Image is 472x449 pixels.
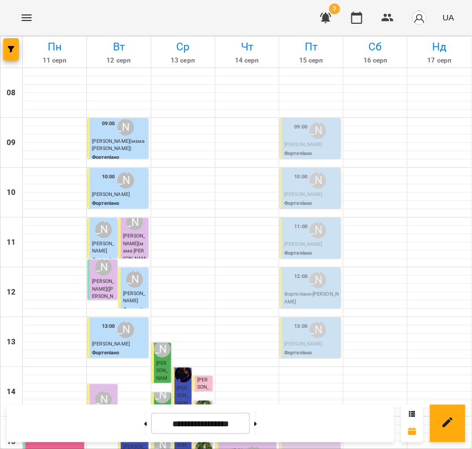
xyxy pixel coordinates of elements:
[7,286,16,298] h6: 12
[123,233,146,269] span: [PERSON_NAME](мама [PERSON_NAME])
[153,38,213,55] h6: Ср
[412,10,427,25] img: avatar_s.png
[310,172,326,189] div: Анастасія Авраменко
[92,349,146,357] p: Фортепіано
[177,385,188,414] span: [PERSON_NAME]
[281,55,341,66] h6: 15 серп
[7,87,16,99] h6: 08
[154,341,171,358] div: Леонід Мітус
[154,387,171,404] div: Леонід Мітус
[284,349,338,357] p: Фортепіано
[7,137,16,149] h6: 09
[126,214,143,230] div: Вікторія Ященко
[295,223,308,230] label: 11:00
[284,192,322,197] span: [PERSON_NAME]
[92,278,115,307] span: [PERSON_NAME]([PERSON_NAME])
[329,3,340,14] span: 3
[89,55,149,66] h6: 12 серп
[92,256,115,271] p: Фортепіано
[284,341,322,347] span: [PERSON_NAME]
[117,172,134,189] div: Анастасія Авраменко
[102,322,115,330] label: 13:00
[295,173,308,180] label: 10:00
[284,150,338,158] p: Фортепіано
[117,119,134,136] div: Анастасія Авраменко
[409,38,470,55] h6: Нд
[175,366,192,383] img: Ян Купріянов
[345,38,406,55] h6: Сб
[284,142,322,147] span: [PERSON_NAME]
[284,241,322,247] span: [PERSON_NAME]
[217,38,278,55] h6: Чт
[7,236,16,249] h6: 11
[281,38,341,55] h6: Пт
[156,360,168,389] span: [PERSON_NAME]
[92,192,130,197] span: [PERSON_NAME]
[102,173,115,180] label: 10:00
[123,306,146,321] p: Фортепіано
[310,222,326,239] div: Анастасія Авраменко
[89,38,149,55] h6: Вт
[95,259,112,276] div: Вікторія Ященко
[345,55,406,66] h6: 16 серп
[7,386,16,398] h6: 14
[24,38,85,55] h6: Пн
[126,271,143,288] div: Анастасія Авраменко
[217,55,278,66] h6: 14 серп
[7,336,16,348] h6: 13
[409,55,470,66] h6: 17 серп
[284,200,338,208] p: Фортепіано
[310,122,326,139] div: Анастасія Авраменко
[295,123,308,131] label: 09:00
[123,291,146,304] span: [PERSON_NAME]
[284,291,338,306] p: Фортепіано - [PERSON_NAME]
[284,250,338,257] p: Фортепіано
[443,12,454,23] span: UA
[310,322,326,338] div: Анастасія Авраменко
[197,377,209,405] span: [PERSON_NAME]
[24,55,85,66] h6: 11 серп
[92,154,146,162] p: Фортепіано
[95,221,112,238] div: Анастасія Авраменко
[310,272,326,288] div: Анастасія Авраменко
[92,200,146,208] p: Фортепіано
[13,4,40,31] button: Menu
[295,272,308,280] label: 12:00
[295,322,308,330] label: 13:00
[438,7,459,28] button: UA
[117,322,134,338] div: Анастасія Авраменко
[92,341,130,347] span: [PERSON_NAME]
[95,391,112,408] div: Вікторія Ященко
[92,138,145,152] span: [PERSON_NAME](мама [PERSON_NAME])
[92,241,115,254] span: [PERSON_NAME]
[153,55,213,66] h6: 13 серп
[7,187,16,199] h6: 10
[102,120,115,127] label: 09:00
